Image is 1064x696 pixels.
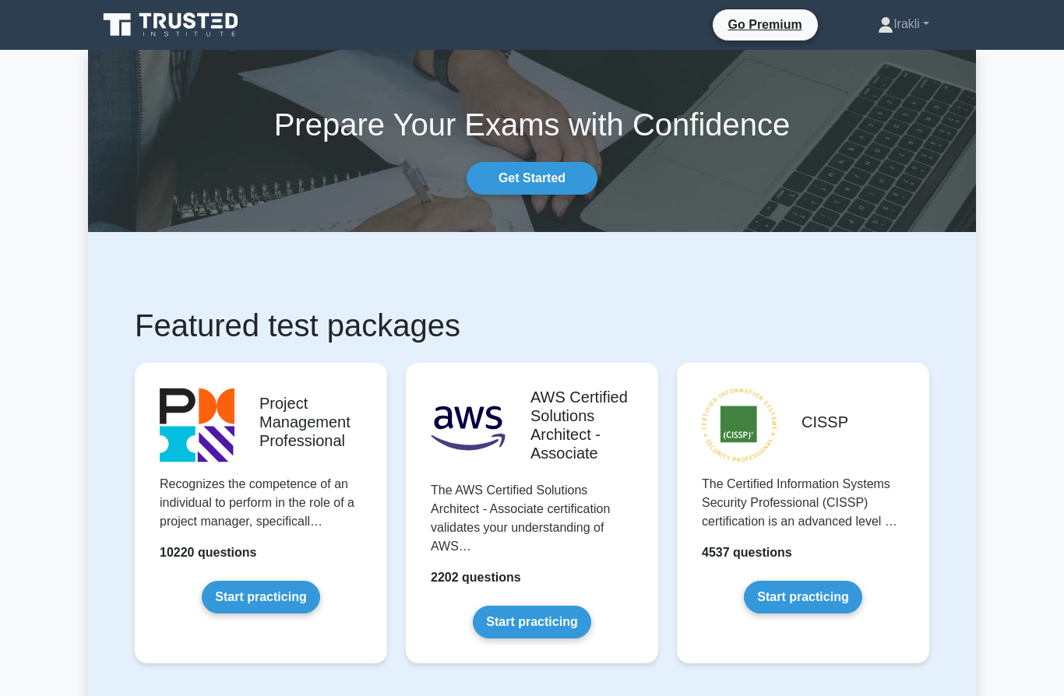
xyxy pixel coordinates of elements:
[467,162,597,195] a: Get Started
[88,106,976,143] h1: Prepare Your Exams with Confidence
[719,15,812,34] a: Go Premium
[135,307,929,344] h1: Featured test packages
[744,581,861,613] a: Start practicing
[840,9,967,40] a: Irakli
[202,581,319,613] a: Start practicing
[473,606,590,638] a: Start practicing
